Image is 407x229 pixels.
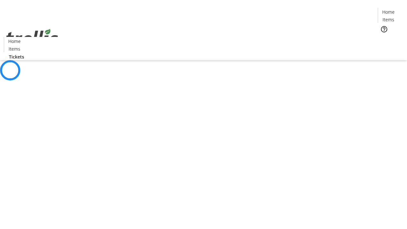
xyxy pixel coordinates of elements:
a: Tickets [4,53,29,60]
a: Tickets [378,37,403,44]
img: Orient E2E Organization HbR5I4aET0's Logo [4,22,60,54]
span: Items [9,45,20,52]
span: Tickets [9,53,24,60]
a: Items [378,16,398,23]
span: Home [382,9,395,15]
span: Tickets [383,37,398,44]
span: Home [8,38,21,45]
a: Items [4,45,24,52]
a: Home [378,9,398,15]
button: Help [378,23,390,36]
a: Home [4,38,24,45]
span: Items [383,16,394,23]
